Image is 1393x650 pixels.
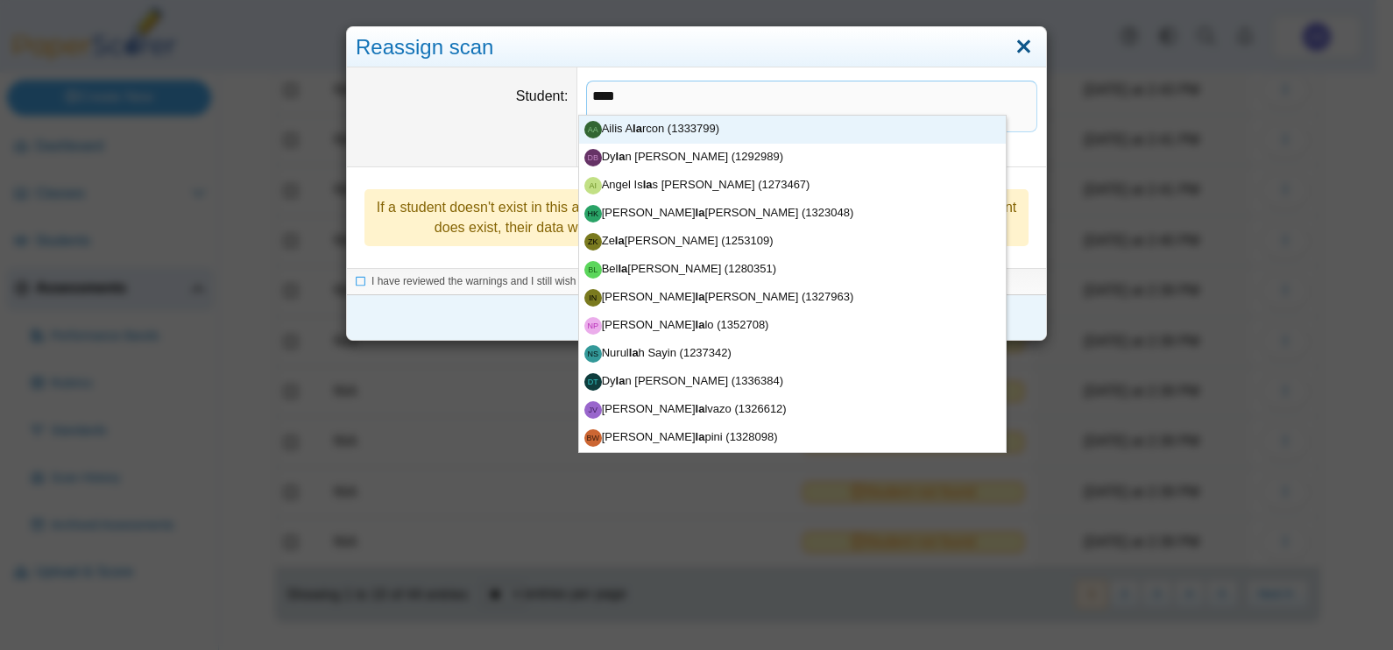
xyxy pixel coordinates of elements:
strong: la [618,262,627,275]
strong: la [616,374,626,387]
span: Ailis Alarcon [588,126,598,134]
div: [PERSON_NAME] [PERSON_NAME] (1323048) [579,200,1006,228]
strong: la [696,290,705,303]
span: Hans Kristian Dela Cruz [587,210,598,218]
div: Bel [PERSON_NAME] (1280351) [579,256,1006,284]
div: Nurul h Sayin (1237342) [579,340,1006,368]
div: Dy n [PERSON_NAME] (1292989) [579,144,1006,172]
strong: la [696,402,705,415]
div: Ze [PERSON_NAME] (1253109) [579,228,1006,256]
span: Noemi Peapealalo [587,322,598,330]
strong: la [615,234,625,247]
div: Ailis A rcon (1333799) [579,116,1006,144]
div: [PERSON_NAME] pini (1328098) [579,424,1006,452]
strong: la [696,206,705,219]
strong: la [696,318,705,331]
span: Joseph Villalvazo [588,406,598,414]
div: Reassign scan [347,27,1046,68]
tags: ​ [586,81,1037,132]
div: Angel Is s [PERSON_NAME] (1273467) [579,172,1006,200]
span: Dylan Tran [588,378,598,386]
div: If a student doesn't exist in this assessment, a record will be created with the scanned data. If... [364,189,1029,246]
label: Student [516,88,569,103]
strong: la [629,346,639,359]
div: [PERSON_NAME] lo (1352708) [579,312,1006,340]
span: Angel Islas Duran [589,182,597,190]
span: I have reviewed the warnings and I still wish to proceed [371,275,629,287]
a: Close [1010,32,1037,62]
strong: la [616,150,626,163]
strong: la [633,122,642,135]
strong: la [643,178,653,191]
strong: la [696,430,705,443]
span: Brian William Calapini [586,435,599,442]
span: Zelal Kucukkaya [588,238,598,246]
span: Dylan Bailey [587,154,598,162]
div: [PERSON_NAME] [PERSON_NAME] (1327963) [579,284,1006,312]
span: Nurullah Sayin [587,350,598,358]
span: Isabella Nguyen [589,294,597,302]
div: [PERSON_NAME] lvazo (1326612) [579,396,1006,424]
div: Dy n [PERSON_NAME] (1336384) [579,368,1006,396]
span: Bella Layne [588,266,598,274]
